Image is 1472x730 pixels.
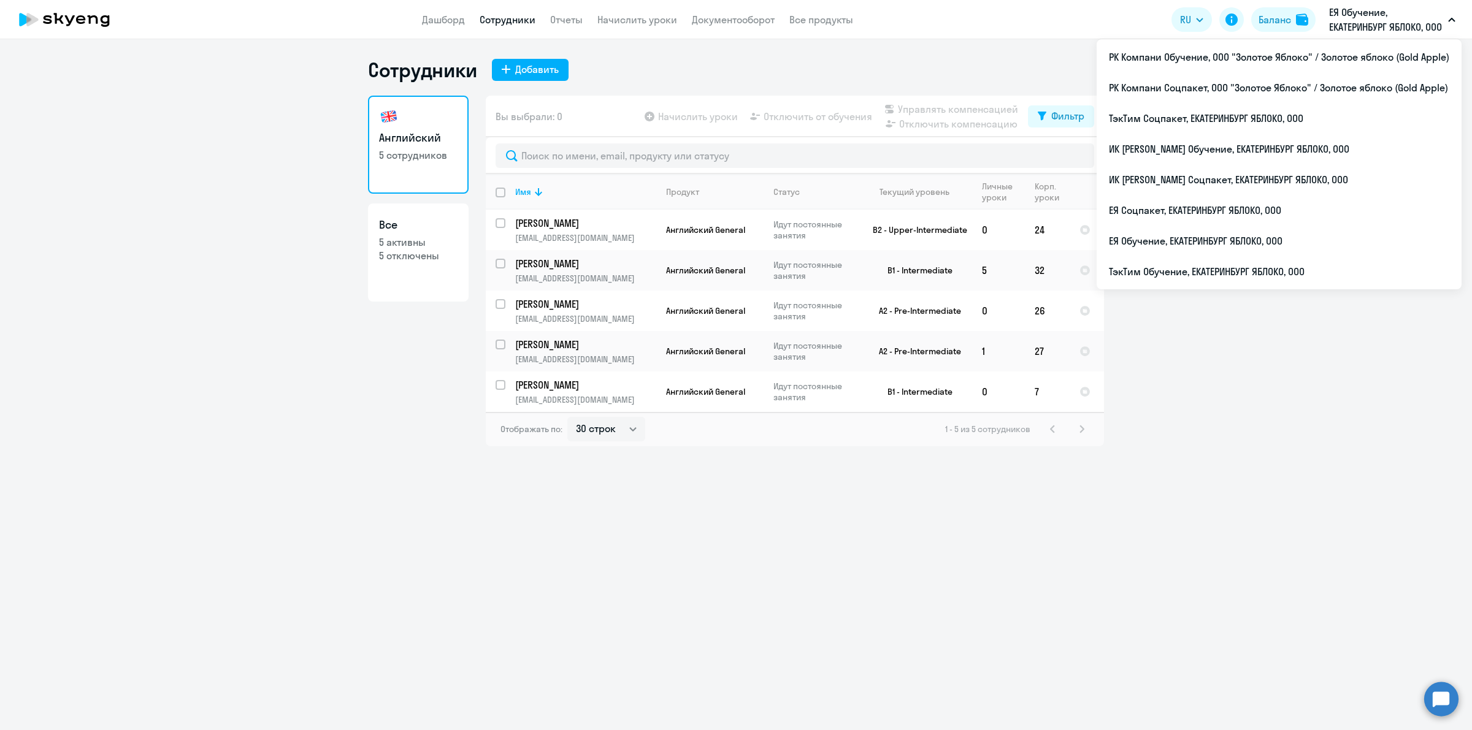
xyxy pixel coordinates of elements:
td: 5 [972,250,1025,291]
button: RU [1171,7,1212,32]
span: Английский General [666,305,745,316]
img: balance [1296,13,1308,26]
td: 32 [1025,250,1070,291]
div: Статус [773,186,857,197]
a: Документооборот [692,13,775,26]
span: Английский General [666,346,745,357]
p: [PERSON_NAME] [515,338,654,351]
button: Добавить [492,59,569,81]
p: Идут постоянные занятия [773,340,857,362]
span: Английский General [666,224,745,235]
p: [EMAIL_ADDRESS][DOMAIN_NAME] [515,273,656,284]
div: Продукт [666,186,699,197]
div: Статус [773,186,800,197]
td: B1 - Intermediate [858,250,972,291]
a: Дашборд [422,13,465,26]
p: [PERSON_NAME] [515,216,654,230]
p: [EMAIL_ADDRESS][DOMAIN_NAME] [515,394,656,405]
p: [EMAIL_ADDRESS][DOMAIN_NAME] [515,313,656,324]
div: Текущий уровень [880,186,949,197]
a: [PERSON_NAME] [515,297,656,311]
td: 27 [1025,331,1070,371]
a: [PERSON_NAME] [515,257,656,270]
p: 5 отключены [379,249,458,262]
a: Все продукты [789,13,853,26]
span: 1 - 5 из 5 сотрудников [945,424,1030,435]
h3: Английский [379,130,458,146]
a: Английский5 сотрудников [368,96,469,194]
p: Идут постоянные занятия [773,381,857,403]
p: ЕЯ Обучение, ЕКАТЕРИНБУРГ ЯБЛОКО, ООО [1329,5,1443,34]
ul: RU [1097,39,1462,289]
span: Вы выбрали: 0 [496,109,562,124]
a: [PERSON_NAME] [515,338,656,351]
td: 1 [972,331,1025,371]
td: A2 - Pre-Intermediate [858,291,972,331]
a: [PERSON_NAME] [515,378,656,392]
span: RU [1180,12,1191,27]
div: Продукт [666,186,763,197]
div: Личные уроки [982,181,1016,203]
div: Корп. уроки [1035,181,1069,203]
td: 7 [1025,371,1070,412]
td: A2 - Pre-Intermediate [858,331,972,371]
p: 5 активны [379,235,458,249]
div: Текущий уровень [868,186,972,197]
div: Личные уроки [982,181,1024,203]
img: english [379,107,399,126]
div: Добавить [515,62,559,77]
a: Сотрудники [480,13,535,26]
a: Отчеты [550,13,583,26]
p: [EMAIL_ADDRESS][DOMAIN_NAME] [515,232,656,243]
td: 0 [972,291,1025,331]
button: ЕЯ Обучение, ЕКАТЕРИНБУРГ ЯБЛОКО, ООО [1323,5,1462,34]
p: [PERSON_NAME] [515,378,654,392]
button: Балансbalance [1251,7,1316,32]
div: Имя [515,186,531,197]
p: [PERSON_NAME] [515,297,654,311]
a: [PERSON_NAME] [515,216,656,230]
td: B1 - Intermediate [858,371,972,412]
a: Все5 активны5 отключены [368,203,469,302]
td: 0 [972,210,1025,250]
p: Идут постоянные занятия [773,300,857,322]
td: 24 [1025,210,1070,250]
p: [EMAIL_ADDRESS][DOMAIN_NAME] [515,354,656,365]
td: B2 - Upper-Intermediate [858,210,972,250]
td: 26 [1025,291,1070,331]
span: Отображать по: [500,424,562,435]
div: Имя [515,186,656,197]
div: Фильтр [1051,108,1084,123]
p: [PERSON_NAME] [515,257,654,270]
button: Фильтр [1028,105,1094,127]
p: 5 сотрудников [379,148,458,162]
input: Поиск по имени, email, продукту или статусу [496,143,1094,168]
a: Начислить уроки [597,13,677,26]
p: Идут постоянные занятия [773,219,857,241]
div: Баланс [1259,12,1291,27]
span: Английский General [666,265,745,276]
span: Английский General [666,386,745,397]
td: 0 [972,371,1025,412]
div: Корп. уроки [1035,181,1061,203]
h3: Все [379,217,458,233]
h1: Сотрудники [368,58,477,82]
p: Идут постоянные занятия [773,259,857,281]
